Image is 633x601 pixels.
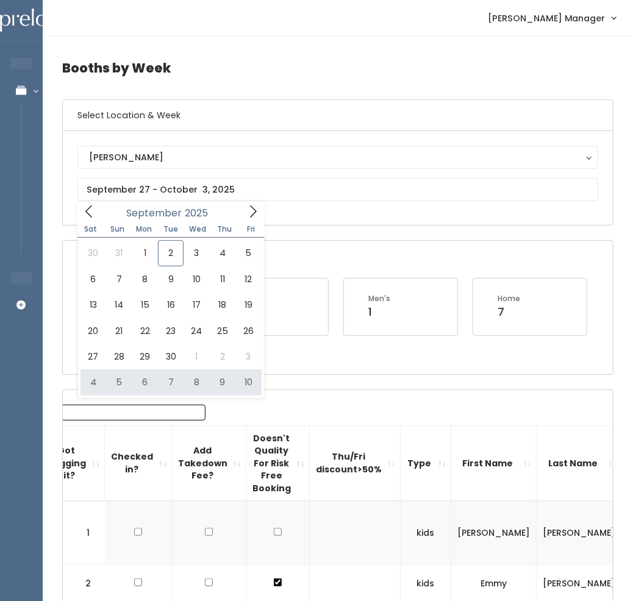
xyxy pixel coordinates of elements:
th: Last Name: activate to sort column ascending [537,425,622,501]
a: [PERSON_NAME] Manager [476,5,628,31]
label: Search: [5,405,206,421]
span: October 8, 2025 [184,369,209,395]
span: September 15, 2025 [132,292,158,318]
div: 7 [498,304,520,320]
span: October 6, 2025 [132,369,158,395]
span: September 28, 2025 [106,344,132,369]
span: September 5, 2025 [235,240,261,266]
th: Got Tagging Kit?: activate to sort column ascending [41,425,105,501]
div: 1 [368,304,390,320]
td: [PERSON_NAME] [451,501,537,564]
span: September 10, 2025 [184,266,209,292]
span: October 10, 2025 [235,369,261,395]
span: September 30, 2025 [158,344,184,369]
span: October 2, 2025 [210,344,235,369]
input: Year [182,205,218,221]
span: October 7, 2025 [158,369,184,395]
span: September 13, 2025 [80,292,106,318]
th: Doesn't Quality For Risk Free Booking : activate to sort column ascending [246,425,310,501]
h6: Select Location & Week [63,100,613,131]
span: September 27, 2025 [80,344,106,369]
span: September 16, 2025 [158,292,184,318]
span: September 25, 2025 [210,318,235,344]
span: Sun [104,226,131,233]
input: Search: [50,405,206,421]
span: October 1, 2025 [184,344,209,369]
span: September 7, 2025 [106,266,132,292]
span: October 4, 2025 [80,369,106,395]
input: September 27 - October 3, 2025 [77,178,598,201]
span: Thu [211,226,238,233]
span: September 3, 2025 [184,240,209,266]
span: September 26, 2025 [235,318,261,344]
th: Thu/Fri discount&gt;50%: activate to sort column ascending [310,425,401,501]
span: August 31, 2025 [106,240,132,266]
th: Add Takedown Fee?: activate to sort column ascending [172,425,246,501]
span: September 22, 2025 [132,318,158,344]
span: Sat [77,226,104,233]
span: September 4, 2025 [210,240,235,266]
span: Wed [184,226,211,233]
span: Mon [131,226,157,233]
span: September 18, 2025 [210,292,235,318]
div: Home [498,293,520,304]
span: September 2, 2025 [158,240,184,266]
span: August 30, 2025 [80,240,106,266]
span: September [126,208,182,218]
span: Fri [238,226,265,233]
span: September 8, 2025 [132,266,158,292]
span: September 23, 2025 [158,318,184,344]
span: September 9, 2025 [158,266,184,292]
span: October 9, 2025 [210,369,235,395]
div: Men's [368,293,390,304]
div: [PERSON_NAME] [89,151,587,164]
th: Checked in?: activate to sort column ascending [105,425,172,501]
span: September 24, 2025 [184,318,209,344]
span: September 6, 2025 [80,266,106,292]
span: September 14, 2025 [106,292,132,318]
span: September 20, 2025 [80,318,106,344]
td: [PERSON_NAME] [537,501,622,564]
span: September 19, 2025 [235,292,261,318]
span: September 1, 2025 [132,240,158,266]
td: kids [401,501,451,564]
span: Tue [157,226,184,233]
button: [PERSON_NAME] [77,146,598,169]
span: September 12, 2025 [235,266,261,292]
span: October 3, 2025 [235,344,261,369]
span: September 21, 2025 [106,318,132,344]
span: October 5, 2025 [106,369,132,395]
span: September 11, 2025 [210,266,235,292]
h4: Booths by Week [62,51,613,85]
th: First Name: activate to sort column ascending [451,425,537,501]
span: September 17, 2025 [184,292,209,318]
span: September 29, 2025 [132,344,158,369]
span: [PERSON_NAME] Manager [488,12,606,25]
td: 1 [63,501,105,564]
th: Type: activate to sort column ascending [401,425,451,501]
